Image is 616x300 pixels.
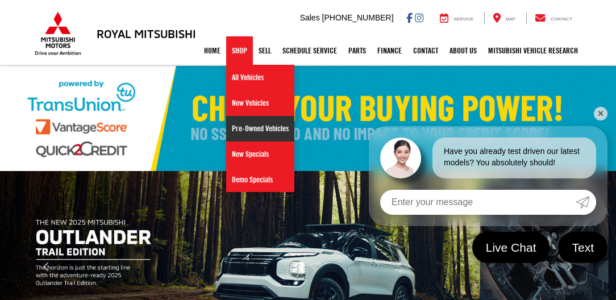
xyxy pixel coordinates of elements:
[415,13,423,22] a: Instagram: Click to visit our Instagram page
[558,232,607,263] a: Text
[198,36,226,65] a: Home
[300,13,320,22] span: Sales
[453,16,473,22] span: Service
[576,190,596,215] a: Submit
[432,137,596,178] div: Have you already test driven our latest models? You absolutely should!
[226,36,253,65] a: Shop
[322,13,394,22] span: [PHONE_NUMBER]
[551,16,572,22] span: Contact
[506,16,515,22] span: Map
[226,116,294,141] a: Pre-Owned Vehicles
[380,137,421,178] img: Agent profile photo
[226,167,294,192] a: Demo Specials
[226,65,294,90] a: All Vehicles
[372,36,407,65] a: Finance
[407,36,444,65] a: Contact
[226,141,294,167] a: New Specials
[406,13,413,22] a: Facebook: Click to visit our Facebook page
[32,11,84,56] img: Mitsubishi
[97,27,196,40] h3: Royal Mitsubishi
[526,13,581,24] a: Contact
[566,240,600,255] span: Text
[226,90,294,116] a: New Vehicles
[277,36,343,65] a: Schedule Service: Opens in a new tab
[484,13,524,24] a: Map
[444,36,482,65] a: About Us
[431,13,482,24] a: Service
[480,240,542,255] span: Live Chat
[482,36,584,65] a: Mitsubishi Vehicle Research
[343,36,372,65] a: Parts: Opens in a new tab
[253,36,277,65] a: Sell
[380,190,576,215] input: Enter your message
[472,232,550,263] a: Live Chat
